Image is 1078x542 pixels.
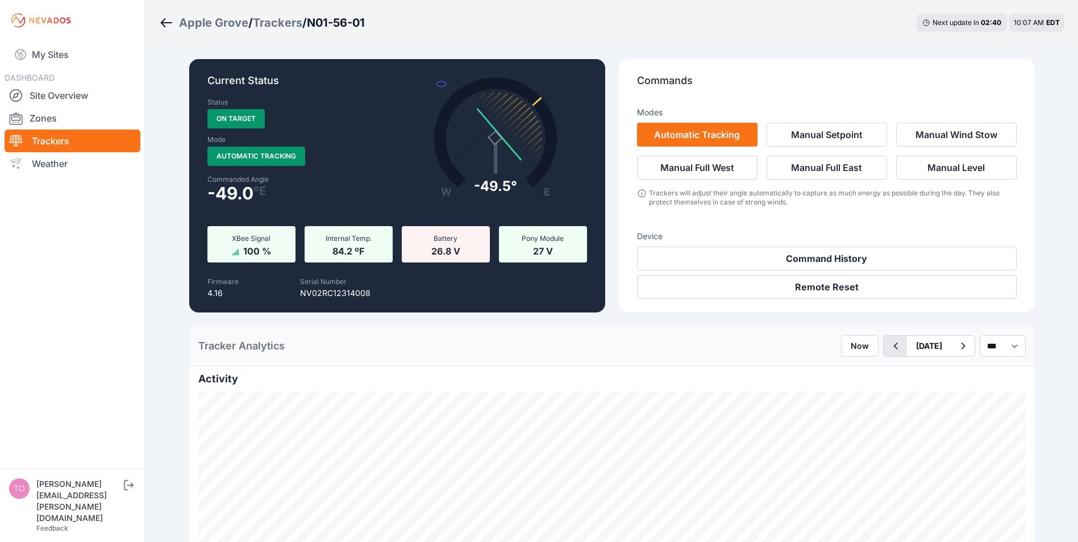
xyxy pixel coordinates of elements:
[637,107,663,118] h3: Modes
[198,338,285,354] h2: Tracker Analytics
[9,11,73,30] img: Nevados
[332,243,364,257] span: 84.2 ºF
[533,243,553,257] span: 27 V
[522,234,564,243] span: Pony Module
[896,123,1017,147] button: Manual Wind Stow
[36,524,68,532] a: Feedback
[767,123,887,147] button: Manual Setpoint
[981,18,1001,27] div: 02 : 40
[767,156,887,180] button: Manual Full East
[36,478,122,524] div: [PERSON_NAME][EMAIL_ADDRESS][PERSON_NAME][DOMAIN_NAME]
[474,177,517,195] div: -49.5°
[207,73,587,98] p: Current Status
[243,243,271,257] span: 100 %
[5,41,140,68] a: My Sites
[896,156,1017,180] button: Manual Level
[207,277,239,286] label: Firmware
[232,234,270,243] span: XBee Signal
[431,243,460,257] span: 26.8 V
[637,231,1017,242] h3: Device
[434,234,457,243] span: Battery
[5,84,140,107] a: Site Overview
[207,175,390,184] label: Commanded Angle
[637,275,1017,299] button: Remote Reset
[649,189,1016,207] div: Trackers will adjust their angle automatically to capture as much energy as possible during the d...
[207,287,239,299] p: 4.16
[907,336,951,356] button: [DATE]
[5,130,140,152] a: Trackers
[253,186,266,195] span: º E
[9,478,30,499] img: tomasz.barcz@energix-group.com
[300,277,347,286] label: Serial Number
[307,15,365,31] h3: N01-56-01
[637,73,1017,98] p: Commands
[933,18,979,27] span: Next update in
[637,247,1017,270] button: Command History
[248,15,253,31] span: /
[637,123,757,147] button: Automatic Tracking
[5,152,140,175] a: Weather
[207,109,265,128] span: On Target
[300,287,371,299] p: NV02RC12314008
[5,107,140,130] a: Zones
[198,371,1026,387] h2: Activity
[159,8,365,37] nav: Breadcrumb
[5,73,55,82] span: DASHBOARD
[207,98,228,107] label: Status
[302,15,307,31] span: /
[207,135,226,144] label: Mode
[179,15,248,31] a: Apple Grove
[637,156,757,180] button: Manual Full West
[253,15,302,31] a: Trackers
[1046,18,1060,27] span: EDT
[207,147,305,166] span: Automatic Tracking
[326,234,372,243] span: Internal Temp.
[207,186,253,200] span: -49.0
[1014,18,1044,27] span: 10:07 AM
[841,335,879,357] button: Now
